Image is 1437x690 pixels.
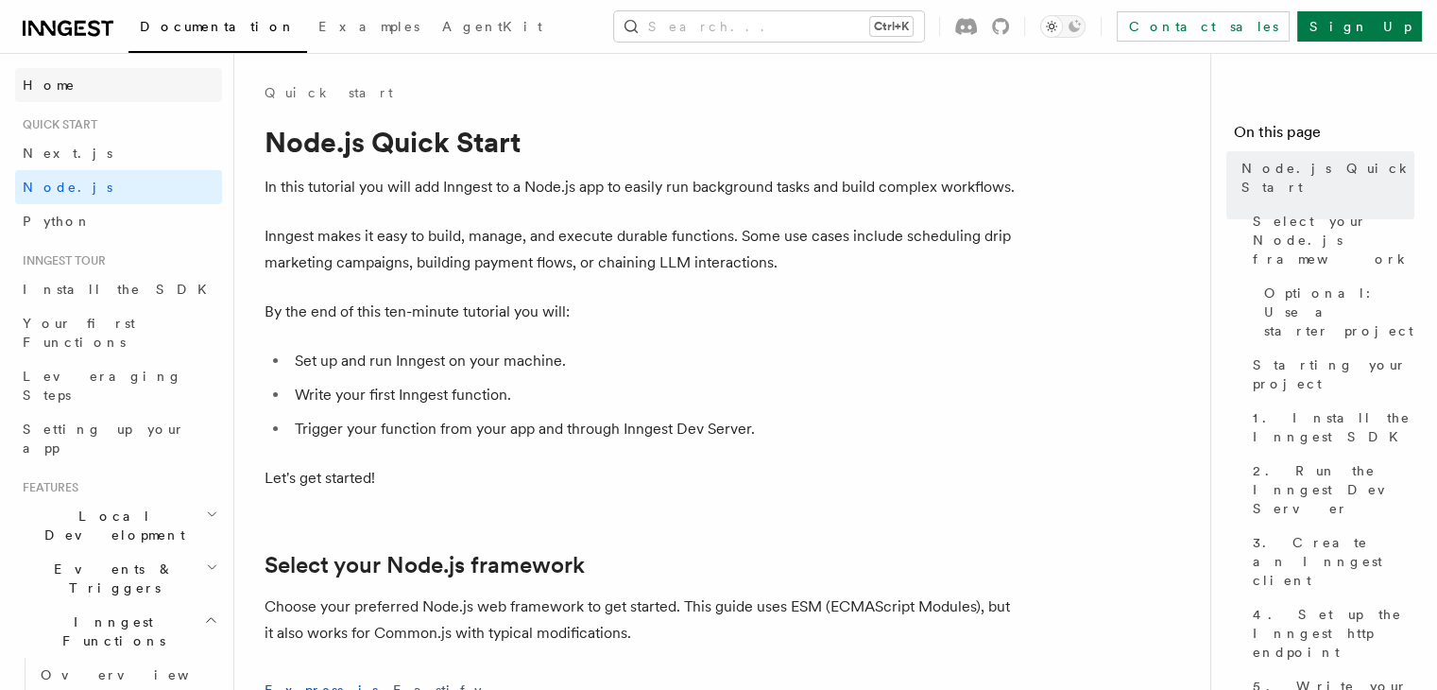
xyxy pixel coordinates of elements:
[23,214,92,229] span: Python
[265,299,1020,325] p: By the end of this ten-minute tutorial you will:
[15,253,106,268] span: Inngest tour
[614,11,924,42] button: Search...Ctrl+K
[15,359,222,412] a: Leveraging Steps
[318,19,419,34] span: Examples
[23,369,182,403] span: Leveraging Steps
[1253,461,1414,518] span: 2. Run the Inngest Dev Server
[265,465,1020,492] p: Let's get started!
[1117,11,1290,42] a: Contact sales
[15,552,222,605] button: Events & Triggers
[1234,151,1414,204] a: Node.js Quick Start
[15,560,206,597] span: Events & Triggers
[1264,284,1414,340] span: Optional: Use a starter project
[15,306,222,359] a: Your first Functions
[15,272,222,306] a: Install the SDK
[1297,11,1422,42] a: Sign Up
[1245,204,1414,276] a: Select your Node.js framework
[1253,355,1414,393] span: Starting your project
[1245,454,1414,526] a: 2. Run the Inngest Dev Server
[140,19,296,34] span: Documentation
[23,316,135,350] span: Your first Functions
[15,605,222,658] button: Inngest Functions
[442,19,542,34] span: AgentKit
[15,480,78,495] span: Features
[1040,15,1086,38] button: Toggle dark mode
[265,125,1020,159] h1: Node.js Quick Start
[431,6,554,51] a: AgentKit
[289,382,1020,408] li: Write your first Inngest function.
[1245,348,1414,401] a: Starting your project
[1257,276,1414,348] a: Optional: Use a starter project
[128,6,307,53] a: Documentation
[265,174,1020,200] p: In this tutorial you will add Inngest to a Node.js app to easily run background tasks and build c...
[265,223,1020,276] p: Inngest makes it easy to build, manage, and execute durable functions. Some use cases include sch...
[1253,212,1414,268] span: Select your Node.js framework
[1245,526,1414,597] a: 3. Create an Inngest client
[23,76,76,95] span: Home
[15,204,222,238] a: Python
[15,68,222,102] a: Home
[1245,597,1414,669] a: 4. Set up the Inngest http endpoint
[265,552,585,578] a: Select your Node.js framework
[23,282,218,297] span: Install the SDK
[289,348,1020,374] li: Set up and run Inngest on your machine.
[289,416,1020,442] li: Trigger your function from your app and through Inngest Dev Server.
[15,499,222,552] button: Local Development
[15,612,204,650] span: Inngest Functions
[1245,401,1414,454] a: 1. Install the Inngest SDK
[23,180,112,195] span: Node.js
[23,146,112,161] span: Next.js
[15,507,206,544] span: Local Development
[15,170,222,204] a: Node.js
[1241,159,1414,197] span: Node.js Quick Start
[15,412,222,465] a: Setting up your app
[307,6,431,51] a: Examples
[15,136,222,170] a: Next.js
[1234,121,1414,151] h4: On this page
[265,594,1020,647] p: Choose your preferred Node.js web framework to get started. This guide uses ESM (ECMAScript Modul...
[870,17,913,36] kbd: Ctrl+K
[15,117,97,132] span: Quick start
[1253,408,1414,446] span: 1. Install the Inngest SDK
[23,422,185,456] span: Setting up your app
[1253,605,1414,662] span: 4. Set up the Inngest http endpoint
[265,83,393,102] a: Quick start
[41,667,235,682] span: Overview
[1253,533,1414,590] span: 3. Create an Inngest client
